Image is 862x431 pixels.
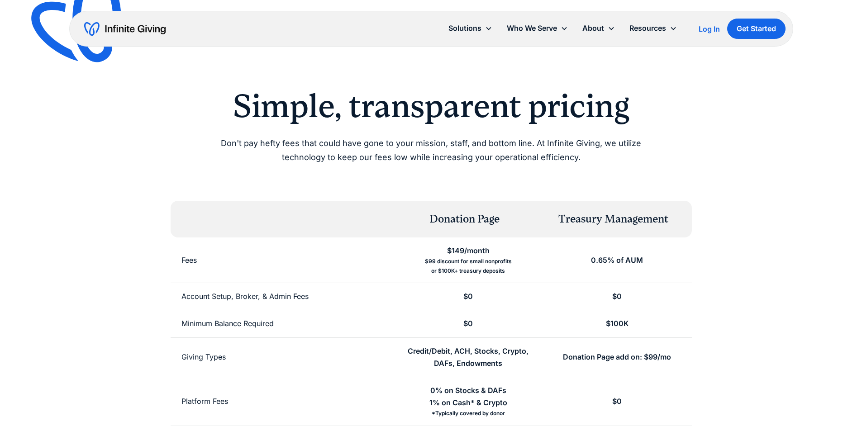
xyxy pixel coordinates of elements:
[181,351,226,363] div: Giving Types
[181,317,274,330] div: Minimum Balance Required
[563,351,671,363] div: Donation Page add on: $99/mo
[200,87,663,126] h2: Simple, transparent pricing
[425,257,512,275] div: $99 discount for small nonprofits or $100K+ treasury deposits
[432,409,505,418] div: *Typically covered by donor
[606,317,629,330] div: $100K
[558,212,668,227] div: Treasury Management
[699,25,720,33] div: Log In
[429,384,507,409] div: 0% on Stocks & DAFs 1% on Cash* & Crypto
[447,245,490,257] div: $149/month
[463,290,473,303] div: $0
[181,395,228,407] div: Platform Fees
[181,290,309,303] div: Account Setup, Broker, & Admin Fees
[612,290,622,303] div: $0
[200,137,663,164] p: Don't pay hefty fees that could have gone to your mission, staff, and bottom line. At Infinite Gi...
[429,212,500,227] div: Donation Page
[591,254,643,266] div: 0.65% of AUM
[463,317,473,330] div: $0
[699,24,720,34] a: Log In
[181,254,197,266] div: Fees
[612,395,622,407] div: $0
[629,22,666,34] div: Resources
[405,345,532,369] div: Credit/Debit, ACH, Stocks, Crypto, DAFs, Endowments
[448,22,481,34] div: Solutions
[582,22,604,34] div: About
[507,22,557,34] div: Who We Serve
[727,19,786,39] a: Get Started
